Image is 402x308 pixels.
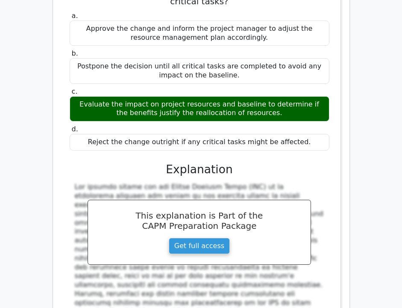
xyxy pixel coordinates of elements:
div: Approve the change and inform the project manager to adjust the resource management plan accordin... [70,21,329,46]
span: a. [72,12,78,20]
h3: Explanation [75,163,324,176]
a: Get full access [169,238,230,254]
div: Reject the change outright if any critical tasks might be affected. [70,134,329,151]
span: b. [72,49,78,57]
div: Evaluate the impact on project resources and baseline to determine if the benefits justify the re... [70,96,329,122]
div: Postpone the decision until all critical tasks are completed to avoid any impact on the baseline. [70,58,329,84]
span: d. [72,125,78,133]
span: c. [72,87,78,95]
